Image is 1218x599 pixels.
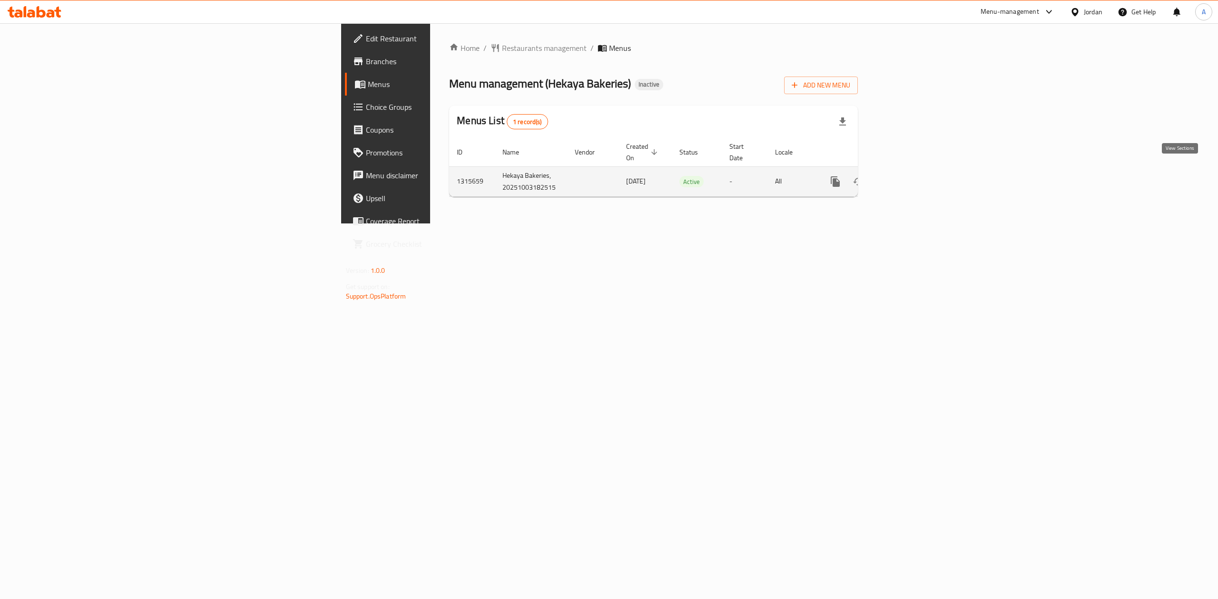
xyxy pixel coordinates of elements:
span: Upsell [366,193,537,204]
button: Change Status [847,170,870,193]
a: Promotions [345,141,545,164]
a: Menus [345,73,545,96]
button: more [824,170,847,193]
span: Vendor [575,146,607,158]
span: Inactive [635,80,663,88]
span: Active [679,176,704,187]
th: Actions [816,138,923,167]
a: Menu disclaimer [345,164,545,187]
a: Support.OpsPlatform [346,290,406,302]
a: Coverage Report [345,210,545,232]
span: Locale [775,146,805,158]
button: Add New Menu [784,77,858,94]
span: Menus [368,78,537,90]
td: All [767,166,816,196]
div: Jordan [1084,7,1102,17]
span: Get support on: [346,280,390,293]
span: Menu disclaimer [366,170,537,181]
span: Start Date [729,141,756,164]
span: Version: [346,264,369,277]
span: 1.0.0 [371,264,385,277]
table: enhanced table [449,138,923,197]
span: Restaurants management [502,42,587,54]
h2: Menus List [457,114,548,129]
a: Upsell [345,187,545,210]
div: Export file [831,110,854,133]
span: Status [679,146,710,158]
span: Branches [366,56,537,67]
span: Created On [626,141,660,164]
div: Inactive [635,79,663,90]
span: Edit Restaurant [366,33,537,44]
a: Grocery Checklist [345,232,545,255]
span: Choice Groups [366,101,537,113]
div: Menu-management [981,6,1039,18]
a: Edit Restaurant [345,27,545,50]
span: 1 record(s) [507,117,548,126]
span: Name [502,146,531,158]
span: Promotions [366,147,537,158]
span: [DATE] [626,175,646,187]
span: Coverage Report [366,215,537,227]
span: Add New Menu [792,79,850,91]
nav: breadcrumb [449,42,858,54]
span: Coupons [366,124,537,135]
a: Branches [345,50,545,73]
div: Total records count [507,114,548,129]
td: - [722,166,767,196]
a: Choice Groups [345,96,545,118]
a: Coupons [345,118,545,141]
span: Menus [609,42,631,54]
span: ID [457,146,475,158]
span: Grocery Checklist [366,238,537,250]
li: / [590,42,594,54]
span: A [1202,7,1206,17]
